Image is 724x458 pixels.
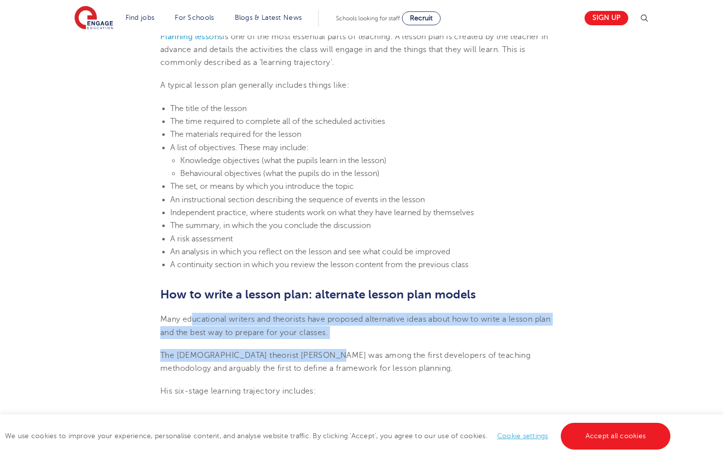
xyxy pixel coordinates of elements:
[160,32,222,41] a: Planning lessons
[170,130,301,139] span: The materials required for the lesson
[160,81,349,90] span: A typical lesson plan generally includes things like:
[126,14,155,21] a: Find jobs
[497,432,548,440] a: Cookie settings
[160,287,476,301] span: How to write a lesson plan: alternate lesson plan models
[170,117,385,126] span: The time required to complete all of the scheduled activities
[170,247,450,256] span: An analysis in which you reflect on the lesson and see what could be improved
[336,15,400,22] span: Schools looking for staff
[5,432,673,440] span: We use cookies to improve your experience, personalise content, and analyse website traffic. By c...
[561,423,671,450] a: Accept all cookies
[585,11,628,25] a: Sign up
[410,14,433,22] span: Recruit
[160,315,550,337] span: Many educational writers and theorists have proposed alternative ideas about how to write a lesso...
[180,169,380,178] span: Behavioural objectives (what the pupils do in the lesson)
[235,14,302,21] a: Blogs & Latest News
[160,32,548,67] span: is one of the most essential parts of teaching. A lesson plan is created by the teacher in advanc...
[170,260,468,269] span: A continuity section in which you review the lesson content from the previous class
[170,234,233,243] span: A risk assessment
[175,14,214,21] a: For Schools
[170,182,354,191] span: The set, or means by which you introduce the topic
[170,221,371,230] span: The summary, in which the you conclude the discussion
[170,104,247,113] span: The title of the lesson
[160,387,316,396] span: His six-stage learning trajectory includes:
[170,195,425,204] span: An instructional section describing the sequence of events in the lesson
[160,351,530,373] span: The [DEMOGRAPHIC_DATA] theorist [PERSON_NAME] was among the first developers of teaching methodol...
[74,6,113,31] img: Engage Education
[170,143,309,152] span: A list of objectives. These may include:
[170,208,474,217] span: Independent practice, where students work on what they have learned by themselves
[402,11,441,25] a: Recruit
[180,156,387,165] span: Knowledge objectives (what the pupils learn in the lesson)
